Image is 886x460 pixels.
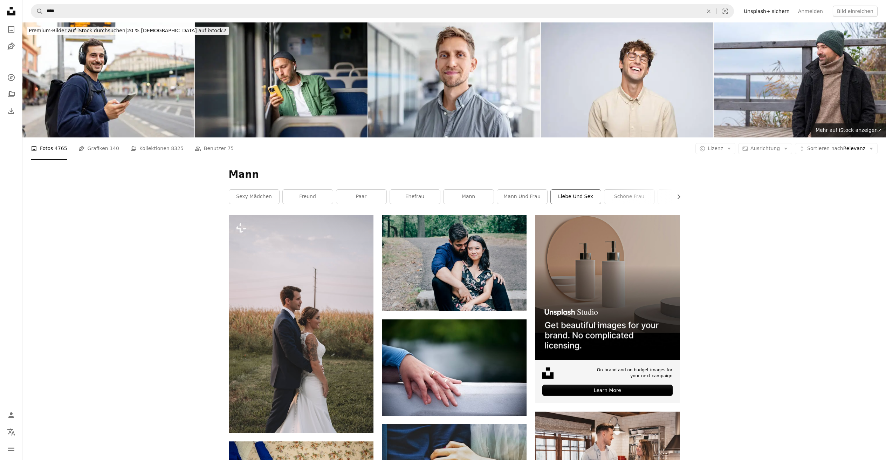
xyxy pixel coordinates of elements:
[4,104,18,118] a: Bisherige Downloads
[29,28,127,33] span: Premium-Bilder auf iStock durchsuchen |
[816,127,882,133] span: Mehr auf iStock anzeigen ↗
[382,364,527,371] a: Zwei Hände auf grauer Oberfläche
[551,190,601,204] a: Liebe und Sex
[229,168,680,181] h1: Mann
[672,190,680,204] button: Liste nach rechts verschieben
[604,190,654,204] a: schöne Frau
[740,6,794,17] a: Unsplash+ sichern
[229,321,373,327] a: Braut und Bräutigam, die auf einem Feld stehen
[542,385,672,396] div: Learn More
[171,144,184,152] span: 8325
[229,215,373,433] img: Braut und Bräutigam, die auf einem Feld stehen
[29,28,227,33] span: 20 % [DEMOGRAPHIC_DATA] auf iStock ↗
[701,5,716,18] button: Löschen
[795,143,878,154] button: Sortieren nachRelevanz
[4,425,18,439] button: Sprache
[110,144,119,152] span: 140
[78,137,119,160] a: Grafiken 140
[4,39,18,53] a: Grafiken
[833,6,878,17] button: Bild einreichen
[807,146,843,151] span: Sortieren nach
[695,143,735,154] button: Lizenz
[738,143,792,154] button: Ausrichtung
[444,190,494,204] a: Mann
[22,22,194,137] img: Lächelnder junger Mann mit Kopfhörern, der Smartphone im Freien hält
[4,4,18,20] a: Startseite — Unsplash
[4,442,18,456] button: Menü
[382,215,527,311] img: Mann mit blauem Hemd und schwarzer Hose und Frau in schwarzem Blumenkleid
[497,190,547,204] a: Mann und Frau
[708,146,723,151] span: Lizenz
[807,145,865,152] span: Relevanz
[593,367,672,379] span: On-brand and on budget images for your next campaign
[390,190,440,204] a: Ehefrau
[336,190,386,204] a: Paar
[4,87,18,101] a: Kollektionen
[283,190,333,204] a: Freund
[31,4,734,18] form: Finden Sie Bildmaterial auf der ganzen Webseite
[195,137,234,160] a: Benutzer 75
[4,70,18,84] a: Entdecken
[195,22,367,137] img: Nachdenklich, fokussiert auf das Telefon, Mann reist in elektrischem Zug, hört Musik mit Kopfhöre...
[717,5,734,18] button: Visuelle Suche
[811,123,886,137] a: Mehr auf iStock anzeigen↗
[382,260,527,266] a: Mann mit blauem Hemd und schwarzer Hose und Frau in schwarzem Blumenkleid
[535,215,680,360] img: file-1715714113747-b8b0561c490eimage
[541,22,713,137] img: Studio portrait of handsome young Caucasian male
[658,190,708,204] a: Familie
[229,190,279,204] a: Sexy Mädchen
[535,215,680,403] a: On-brand and on budget images for your next campaignLearn More
[368,22,540,137] img: Nahaufnahme Porträt eines selbstbewussten Geschäftsmannes, der im Büro steht
[31,5,43,18] button: Unsplash suchen
[382,319,527,416] img: Zwei Hände auf grauer Oberfläche
[4,22,18,36] a: Fotos
[542,367,554,379] img: file-1631678316303-ed18b8b5cb9cimage
[227,144,234,152] span: 75
[750,146,780,151] span: Ausrichtung
[4,408,18,422] a: Anmelden / Registrieren
[22,22,233,39] a: Premium-Bilder auf iStock durchsuchen|20 % [DEMOGRAPHIC_DATA] auf iStock↗
[794,6,827,17] a: Anmelden
[130,137,184,160] a: Kollektionen 8325
[714,22,886,137] img: Man standing on wooden deck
